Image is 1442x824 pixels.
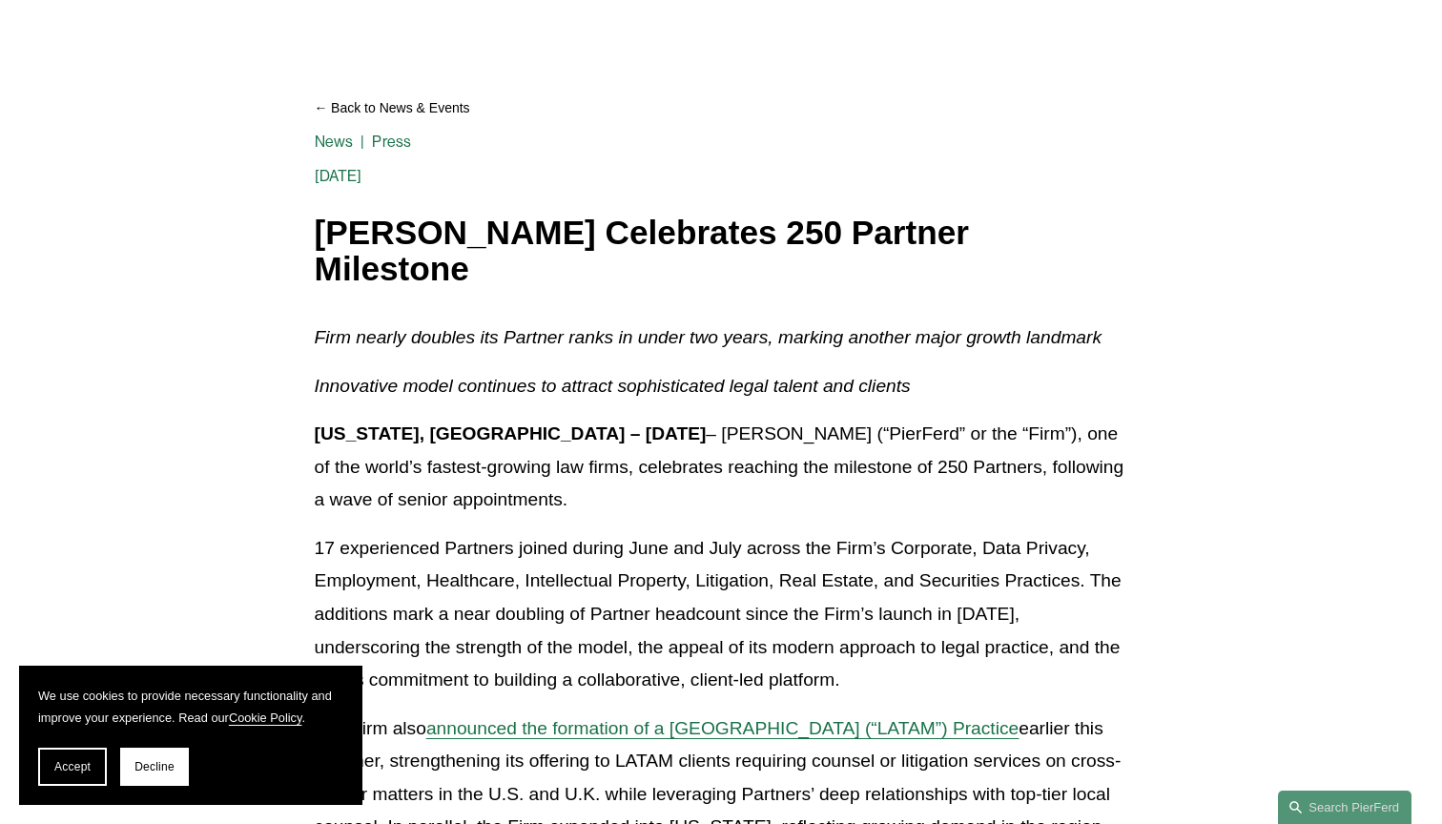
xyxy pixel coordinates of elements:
[134,760,175,773] span: Decline
[315,327,1102,347] em: Firm nearly doubles its Partner ranks in under two years, marking another major growth landmark
[229,711,302,725] a: Cookie Policy
[38,748,107,786] button: Accept
[19,666,362,805] section: Cookie banner
[1278,791,1411,824] a: Search this site
[315,215,1128,288] h1: [PERSON_NAME] Celebrates 250 Partner Milestone
[120,748,189,786] button: Decline
[426,718,1019,738] a: announced the formation of a [GEOGRAPHIC_DATA] (“LATAM”) Practice
[315,376,911,396] em: Innovative model continues to attract sophisticated legal talent and clients
[315,532,1128,697] p: 17 experienced Partners joined during June and July across the Firm’s Corporate, Data Privacy, Em...
[372,133,411,151] a: Press
[315,92,1128,125] a: Back to News & Events
[38,685,343,729] p: We use cookies to provide necessary functionality and improve your experience. Read our .
[54,760,91,773] span: Accept
[315,167,362,185] span: [DATE]
[315,418,1128,517] p: – [PERSON_NAME] (“PierFerd” or the “Firm”), one of the world’s fastest-growing law firms, celebra...
[315,423,707,443] strong: [US_STATE], [GEOGRAPHIC_DATA] – [DATE]
[315,133,354,151] a: News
